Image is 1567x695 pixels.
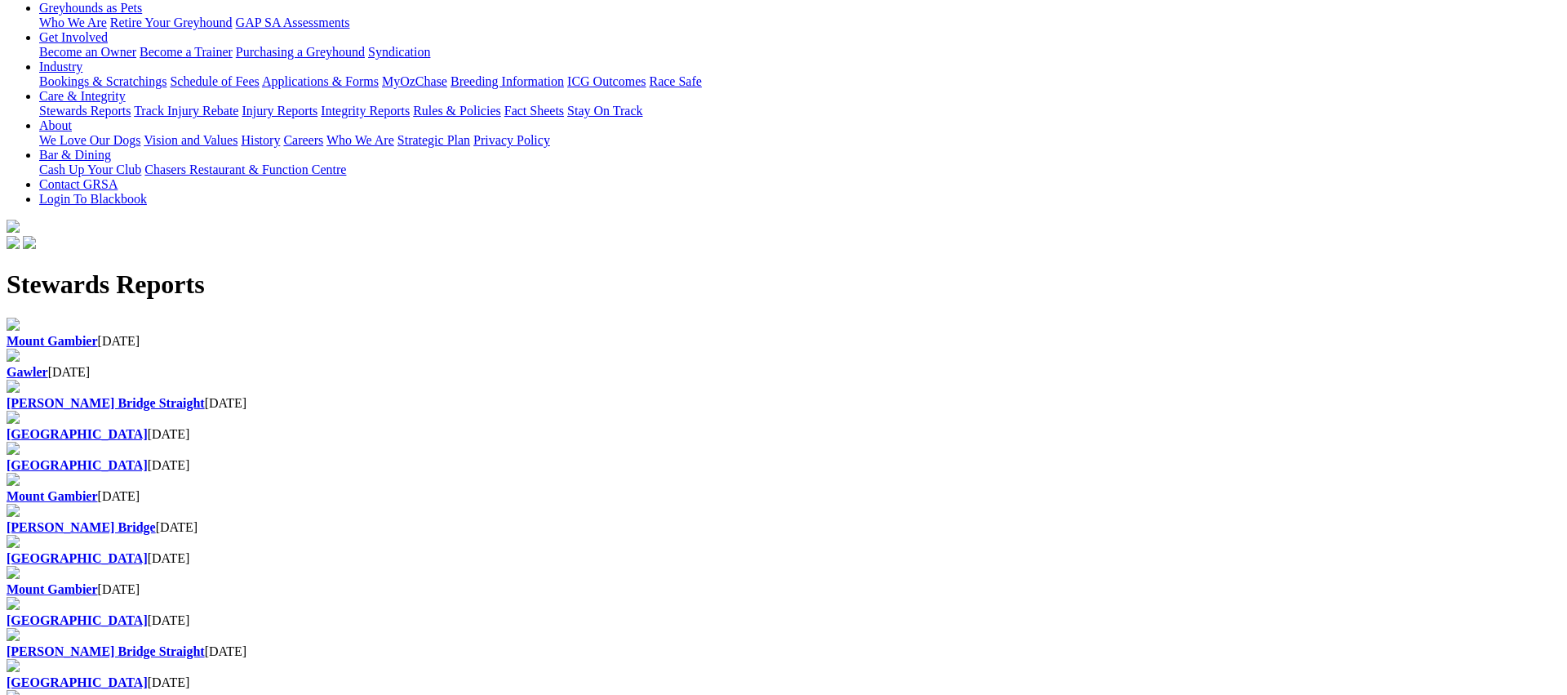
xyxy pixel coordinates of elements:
a: [GEOGRAPHIC_DATA] [7,458,148,472]
a: Care & Integrity [39,89,126,103]
a: Become a Trainer [140,45,233,59]
a: Greyhounds as Pets [39,1,142,15]
img: file-red.svg [7,504,20,517]
a: Stay On Track [567,104,642,118]
div: Greyhounds as Pets [39,16,1560,30]
a: [PERSON_NAME] Bridge Straight [7,644,205,658]
div: [DATE] [7,613,1560,628]
a: Bookings & Scratchings [39,74,166,88]
img: file-red.svg [7,597,20,610]
a: Careers [283,133,323,147]
img: twitter.svg [23,236,36,249]
img: file-red.svg [7,442,20,455]
a: Bar & Dining [39,148,111,162]
div: [DATE] [7,489,1560,504]
a: About [39,118,72,132]
img: file-red.svg [7,566,20,579]
a: Mount Gambier [7,582,98,596]
a: [GEOGRAPHIC_DATA] [7,675,148,689]
a: Schedule of Fees [170,74,259,88]
a: Purchasing a Greyhound [236,45,365,59]
h1: Stewards Reports [7,270,1560,300]
div: [DATE] [7,427,1560,442]
div: Get Involved [39,45,1560,60]
img: file-red.svg [7,473,20,486]
img: logo-grsa-white.png [7,220,20,233]
img: file-red.svg [7,535,20,548]
a: Become an Owner [39,45,136,59]
a: GAP SA Assessments [236,16,350,29]
a: Retire Your Greyhound [110,16,233,29]
div: [DATE] [7,458,1560,473]
img: file-red.svg [7,628,20,641]
a: ICG Outcomes [567,74,646,88]
a: Privacy Policy [473,133,550,147]
a: We Love Our Dogs [39,133,140,147]
img: file-red.svg [7,318,20,331]
a: Contact GRSA [39,177,118,191]
a: [GEOGRAPHIC_DATA] [7,613,148,627]
a: Chasers Restaurant & Function Centre [144,163,346,176]
div: Bar & Dining [39,163,1560,177]
div: [DATE] [7,582,1560,597]
a: [GEOGRAPHIC_DATA] [7,551,148,565]
a: Cash Up Your Club [39,163,141,176]
a: Get Involved [39,30,108,44]
div: [DATE] [7,644,1560,659]
a: Who We Are [39,16,107,29]
a: Strategic Plan [397,133,470,147]
div: About [39,133,1560,148]
a: Fact Sheets [504,104,564,118]
a: Breeding Information [451,74,564,88]
a: [PERSON_NAME] Bridge [7,520,156,534]
img: facebook.svg [7,236,20,249]
div: [DATE] [7,675,1560,690]
div: [DATE] [7,365,1560,380]
a: Race Safe [649,74,701,88]
img: file-red.svg [7,659,20,672]
div: Industry [39,74,1560,89]
a: Industry [39,60,82,74]
a: Integrity Reports [321,104,410,118]
a: Mount Gambier [7,489,98,503]
a: Stewards Reports [39,104,131,118]
a: Syndication [368,45,430,59]
a: History [241,133,280,147]
a: Injury Reports [242,104,317,118]
div: Care & Integrity [39,104,1560,118]
div: [DATE] [7,334,1560,349]
a: Login To Blackbook [39,192,147,206]
a: Gawler [7,365,48,379]
a: Vision and Values [144,133,237,147]
a: Mount Gambier [7,334,98,348]
a: Track Injury Rebate [134,104,238,118]
img: file-red.svg [7,411,20,424]
div: [DATE] [7,396,1560,411]
a: Applications & Forms [262,74,379,88]
a: [PERSON_NAME] Bridge Straight [7,396,205,410]
img: file-red.svg [7,349,20,362]
a: [GEOGRAPHIC_DATA] [7,427,148,441]
a: MyOzChase [382,74,447,88]
img: file-red.svg [7,380,20,393]
div: [DATE] [7,520,1560,535]
a: Rules & Policies [413,104,501,118]
div: [DATE] [7,551,1560,566]
a: Who We Are [326,133,394,147]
